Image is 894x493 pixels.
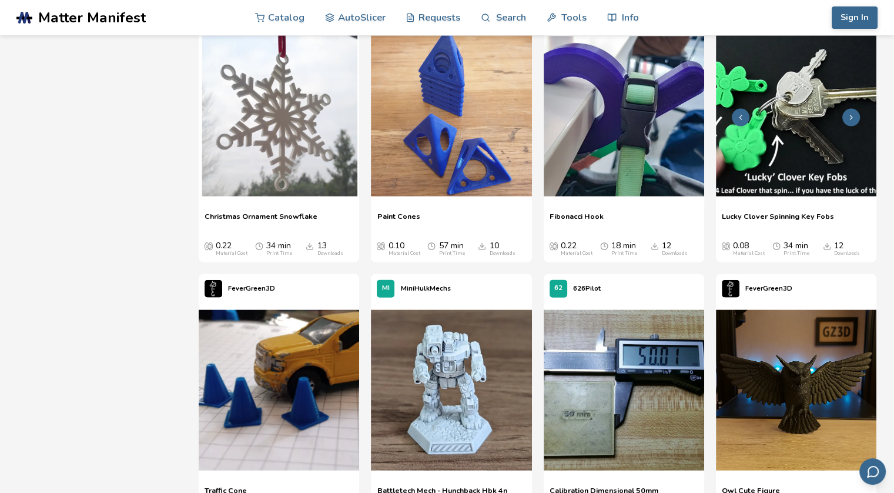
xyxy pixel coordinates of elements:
[783,241,809,257] div: 34 min
[478,241,486,251] span: Downloads
[489,241,515,257] div: 10
[388,241,420,257] div: 0.10
[745,282,792,295] p: FeverGreen3D
[550,212,604,229] a: Fibonacci Hook
[199,274,281,304] a: FeverGreen3D's profileFeverGreen3D
[317,251,343,257] div: Downloads
[573,282,601,295] p: 626Pilot
[662,251,688,257] div: Downloads
[266,251,292,257] div: Print Time
[266,241,292,257] div: 34 min
[662,241,688,257] div: 12
[438,251,464,257] div: Print Time
[554,285,562,292] span: 62
[600,241,608,251] span: Average Print Time
[489,251,515,257] div: Downloads
[427,241,436,251] span: Average Print Time
[832,6,878,29] button: Sign In
[733,241,765,257] div: 0.08
[400,282,450,295] p: MiniHulkMechs
[783,251,809,257] div: Print Time
[722,212,834,229] a: Lucky Clover Spinning Key Fobs
[823,241,831,251] span: Downloads
[611,241,637,257] div: 18 min
[438,241,464,257] div: 57 min
[722,241,730,251] span: Average Cost
[228,282,275,295] p: FeverGreen3D
[205,241,213,251] span: Average Cost
[205,280,222,298] img: FeverGreen3D's profile
[255,241,263,251] span: Average Print Time
[306,241,314,251] span: Downloads
[772,241,781,251] span: Average Print Time
[834,251,860,257] div: Downloads
[859,458,886,485] button: Send feedback via email
[377,241,385,251] span: Average Cost
[382,285,390,292] span: MI
[733,251,765,257] div: Material Cost
[561,241,592,257] div: 0.22
[561,251,592,257] div: Material Cost
[611,251,637,257] div: Print Time
[550,241,558,251] span: Average Cost
[205,212,317,229] a: Christmas Ornament Snowflake
[716,274,798,304] a: FeverGreen3D's profileFeverGreen3D
[722,280,739,298] img: FeverGreen3D's profile
[216,251,247,257] div: Material Cost
[834,241,860,257] div: 12
[216,241,247,257] div: 0.22
[377,212,420,229] a: Paint Cones
[317,241,343,257] div: 13
[651,241,659,251] span: Downloads
[388,251,420,257] div: Material Cost
[38,9,146,26] span: Matter Manifest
